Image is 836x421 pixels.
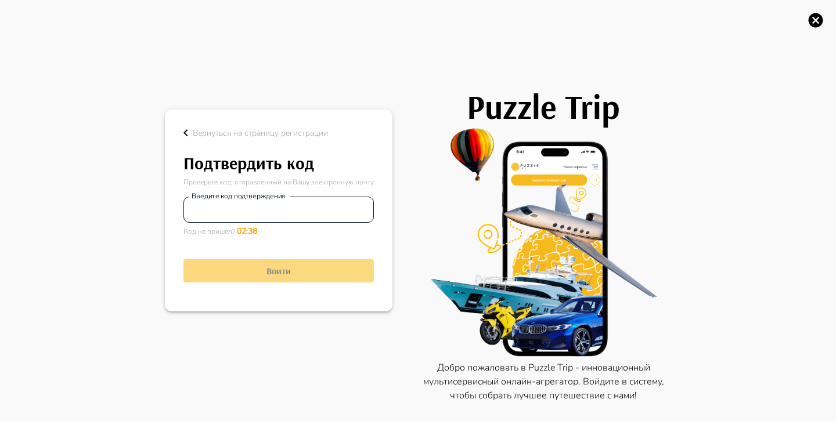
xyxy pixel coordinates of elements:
p: Добро пожаловать в Puzzle Trip - инновационный мультисервисный онлайн-агрегатор. Войдите в систем... [416,361,671,402]
button: Воити [183,259,374,282]
button: Вернуться на страницу регистрации [183,126,353,149]
label: Введите код подтверждения [192,191,286,201]
h1: Воити [183,266,374,277]
p: Проверьте код, отправленный на Вашу электронную почту [183,177,374,187]
button: Вернуться на страницу регистрации [179,126,328,140]
p: Код не пришел? [183,225,374,237]
img: PuzzleTrip [416,126,671,358]
h1: Puzzle Trip [416,87,671,126]
span: 02:38 [237,226,257,237]
p: Вернуться на страницу регистрации [193,127,328,139]
h6: Подтвердить код [183,149,374,177]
